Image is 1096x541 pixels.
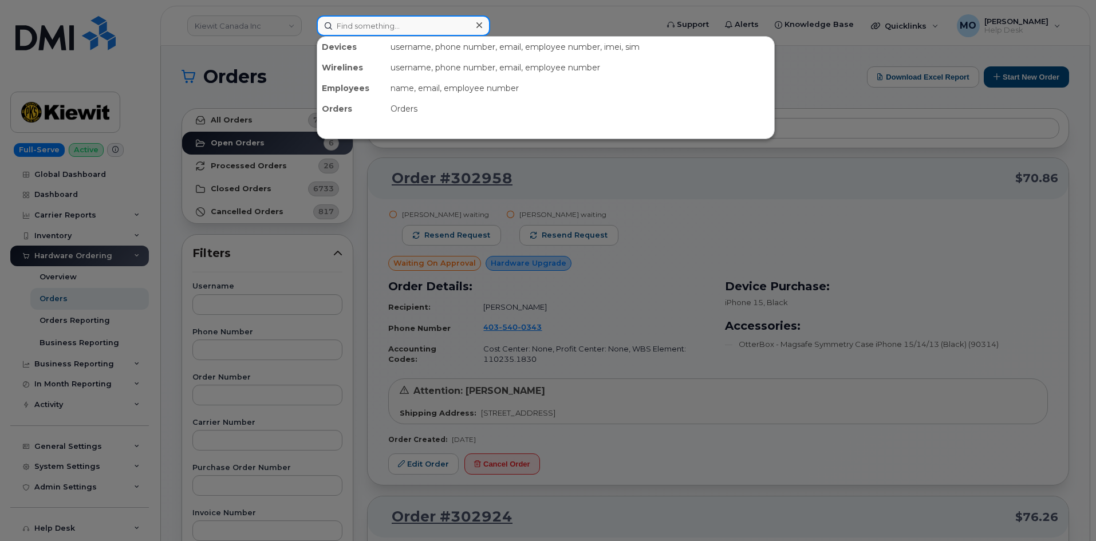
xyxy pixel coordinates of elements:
[1046,491,1087,532] iframe: Messenger Launcher
[386,98,774,119] div: Orders
[317,37,386,57] div: Devices
[317,57,386,78] div: Wirelines
[386,37,774,57] div: username, phone number, email, employee number, imei, sim
[386,57,774,78] div: username, phone number, email, employee number
[386,78,774,98] div: name, email, employee number
[317,78,386,98] div: Employees
[317,98,386,119] div: Orders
